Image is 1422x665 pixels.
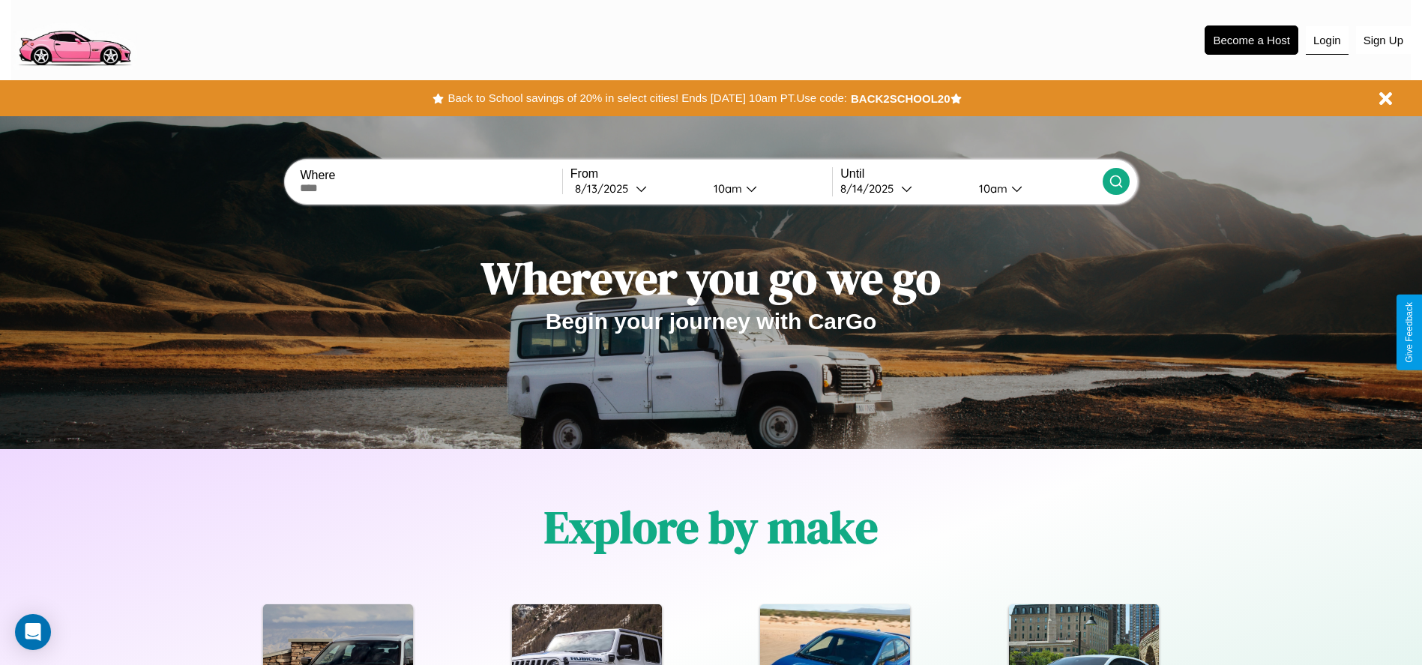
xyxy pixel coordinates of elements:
button: Sign Up [1356,26,1411,54]
label: Where [300,169,561,182]
b: BACK2SCHOOL20 [851,92,950,105]
label: From [570,167,832,181]
div: 10am [706,181,746,196]
button: 8/13/2025 [570,181,702,196]
div: Give Feedback [1404,302,1415,363]
label: Until [840,167,1102,181]
button: Back to School savings of 20% in select cities! Ends [DATE] 10am PT.Use code: [444,88,850,109]
h1: Explore by make [544,496,878,558]
button: 10am [702,181,833,196]
div: 10am [971,181,1011,196]
div: Open Intercom Messenger [15,614,51,650]
button: Login [1306,26,1349,55]
button: Become a Host [1205,25,1298,55]
img: logo [11,7,137,70]
div: 8 / 14 / 2025 [840,181,901,196]
button: 10am [967,181,1103,196]
div: 8 / 13 / 2025 [575,181,636,196]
